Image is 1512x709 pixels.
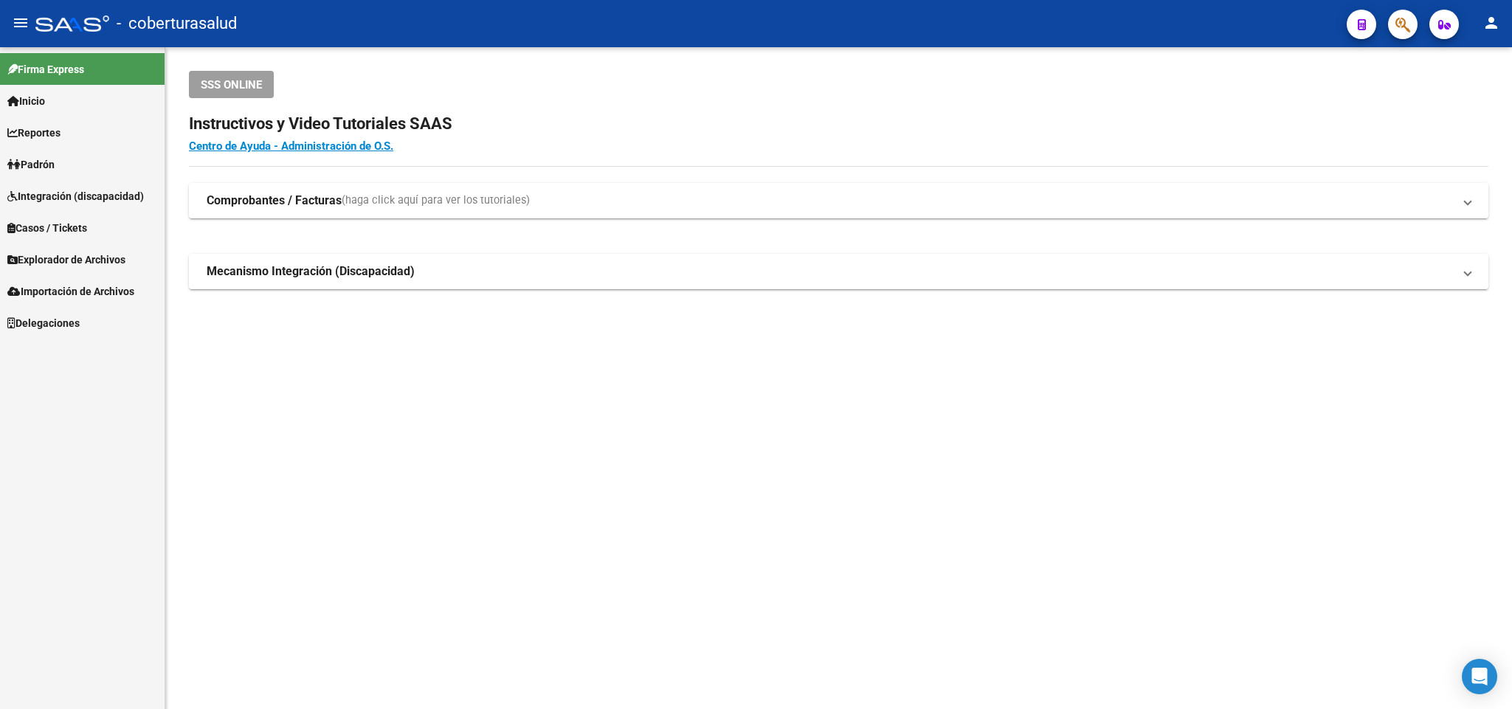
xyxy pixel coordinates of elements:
a: Centro de Ayuda - Administración de O.S. [189,139,393,153]
strong: Mecanismo Integración (Discapacidad) [207,263,415,280]
span: - coberturasalud [117,7,237,40]
span: Padrón [7,156,55,173]
mat-expansion-panel-header: Comprobantes / Facturas(haga click aquí para ver los tutoriales) [189,183,1488,218]
span: Firma Express [7,61,84,77]
span: Reportes [7,125,61,141]
mat-icon: person [1482,14,1500,32]
span: Casos / Tickets [7,220,87,236]
span: Explorador de Archivos [7,252,125,268]
strong: Comprobantes / Facturas [207,193,342,209]
span: Importación de Archivos [7,283,134,300]
div: Open Intercom Messenger [1462,659,1497,694]
mat-icon: menu [12,14,30,32]
button: SSS ONLINE [189,71,274,98]
span: (haga click aquí para ver los tutoriales) [342,193,530,209]
mat-expansion-panel-header: Mecanismo Integración (Discapacidad) [189,254,1488,289]
h2: Instructivos y Video Tutoriales SAAS [189,110,1488,138]
span: Delegaciones [7,315,80,331]
span: Inicio [7,93,45,109]
span: Integración (discapacidad) [7,188,144,204]
span: SSS ONLINE [201,78,262,91]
